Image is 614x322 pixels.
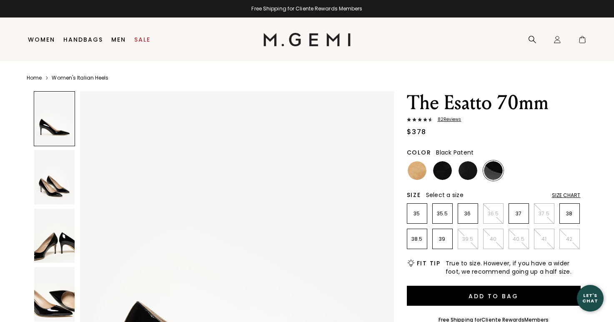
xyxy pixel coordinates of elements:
a: Women [28,36,55,43]
a: Women's Italian Heels [52,75,108,81]
p: 38.5 [407,236,427,242]
button: Add to Bag [407,286,581,306]
a: Home [27,75,42,81]
p: 42 [560,236,579,242]
img: Cappuccino Suede [408,161,426,180]
h2: Size [407,192,421,198]
p: 36.5 [484,210,503,217]
img: Black Patent [484,161,503,180]
img: The Esatto 70mm [34,150,75,204]
p: 41 [534,236,554,242]
img: Black [459,161,477,180]
span: 82 Review s [433,117,461,122]
p: 37 [509,210,529,217]
img: The Esatto 70mm [34,209,75,263]
span: Select a size [426,191,464,199]
div: $378 [407,127,426,137]
img: The Esatto 70mm [34,267,75,321]
p: 37.5 [534,210,554,217]
img: Black Suede [433,161,452,180]
p: 40.5 [509,236,529,242]
span: True to size. However, if you have a wider foot, we recommend going up a half size. [446,259,581,276]
a: Men [111,36,126,43]
span: Black Patent [436,148,474,157]
p: 40 [484,236,503,242]
a: Handbags [63,36,103,43]
p: 36 [458,210,478,217]
a: 82Reviews [407,117,581,124]
img: M.Gemi [263,33,351,46]
p: 35 [407,210,427,217]
p: 35.5 [433,210,452,217]
p: 38 [560,210,579,217]
p: 39 [433,236,452,242]
p: 39.5 [458,236,478,242]
h2: Color [407,149,431,156]
div: Size Chart [552,192,581,199]
a: Sale [134,36,150,43]
h2: Fit Tip [417,260,441,267]
h1: The Esatto 70mm [407,91,581,115]
div: Let's Chat [577,293,604,303]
